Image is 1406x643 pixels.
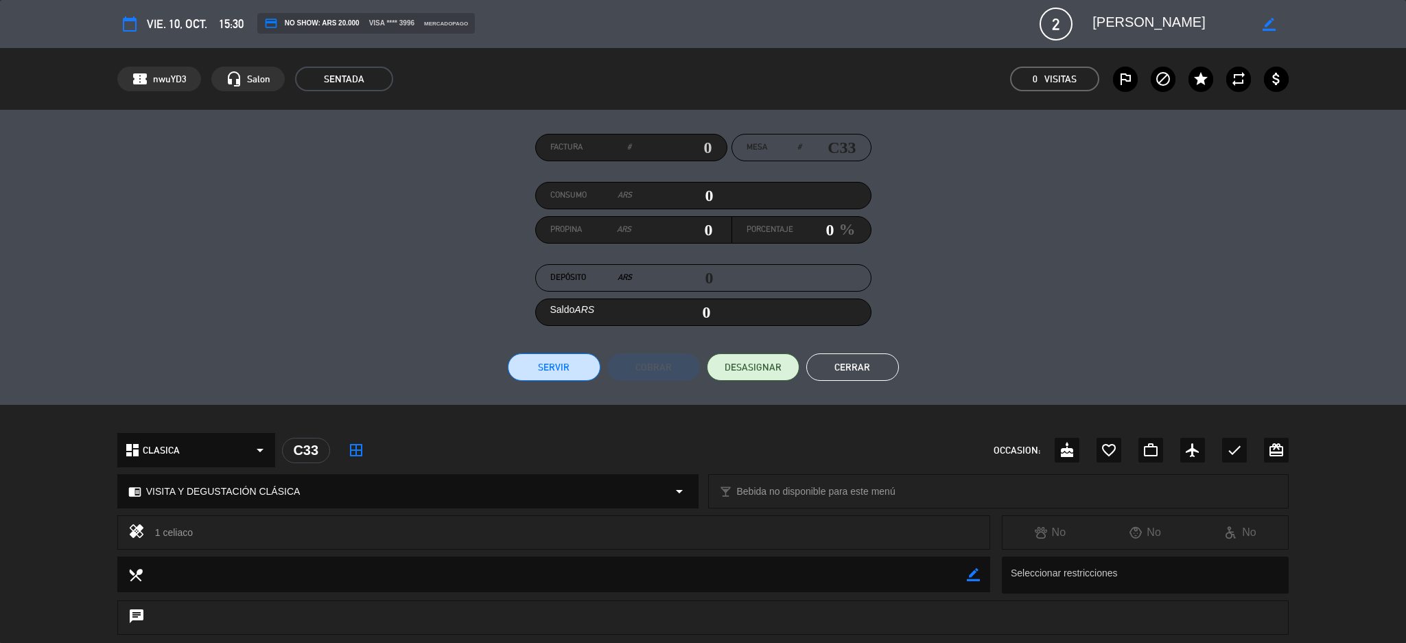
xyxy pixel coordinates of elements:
[719,485,732,498] i: local_bar
[348,442,364,458] i: border_all
[128,567,143,582] i: local_dining
[252,442,268,458] i: arrow_drop_down
[1040,8,1073,40] span: 2
[1230,71,1247,87] i: repeat
[631,220,713,240] input: 0
[128,523,145,542] i: healing
[550,141,631,154] label: Factura
[128,608,145,627] i: chat
[1184,442,1201,458] i: airplanemode_active
[618,189,632,202] em: ARS
[1098,524,1193,541] div: No
[1117,71,1134,87] i: outlined_flag
[550,271,632,285] label: Depósito
[631,137,712,158] input: 0
[725,360,782,375] span: DESASIGNAR
[550,223,632,237] label: Propina
[707,353,799,381] button: DESASIGNAR
[1101,442,1117,458] i: favorite_border
[1193,71,1209,87] i: star
[632,185,714,206] input: 0
[550,189,632,202] label: Consumo
[1044,71,1077,87] em: Visitas
[994,443,1040,458] span: OCCASION:
[508,353,600,381] button: Servir
[806,353,899,381] button: Cerrar
[1263,18,1276,31] i: border_color
[247,71,270,87] span: Salon
[121,16,138,32] i: calendar_today
[1033,71,1038,87] span: 0
[424,19,468,28] span: mercadopago
[1226,442,1243,458] i: check
[155,523,979,542] div: 1 celiaco
[295,67,393,91] span: SENTADA
[967,568,980,581] i: border_color
[737,484,895,500] span: Bebida no disponible para este menú
[797,141,801,154] em: #
[618,271,632,285] em: ARS
[747,223,793,237] label: Porcentaje
[574,304,594,315] em: ARS
[793,220,834,240] input: 0
[1143,442,1159,458] i: work_outline
[801,137,856,158] input: number
[264,16,360,30] span: NO SHOW: ARS 20.000
[219,14,244,34] span: 15:30
[124,442,141,458] i: dashboard
[282,438,330,463] div: C33
[1003,524,1098,541] div: No
[627,141,631,154] em: #
[147,14,207,34] span: vie. 10, oct.
[607,353,700,381] button: Cobrar
[747,141,767,154] span: Mesa
[1155,71,1171,87] i: block
[834,216,856,243] em: %
[153,71,187,87] span: nwuYD3
[1193,524,1288,541] div: No
[132,71,148,87] span: confirmation_number
[146,484,301,500] span: VISITA Y DEGUSTACIÓN CLÁSICA
[143,443,180,458] span: CLASICA
[1268,71,1285,87] i: attach_money
[1059,442,1075,458] i: cake
[117,12,142,36] button: calendar_today
[1268,442,1285,458] i: card_giftcard
[226,71,242,87] i: headset_mic
[264,16,278,30] i: credit_card
[128,485,141,498] i: chrome_reader_mode
[671,483,688,500] i: arrow_drop_down
[617,223,631,237] em: ARS
[550,302,595,318] label: Saldo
